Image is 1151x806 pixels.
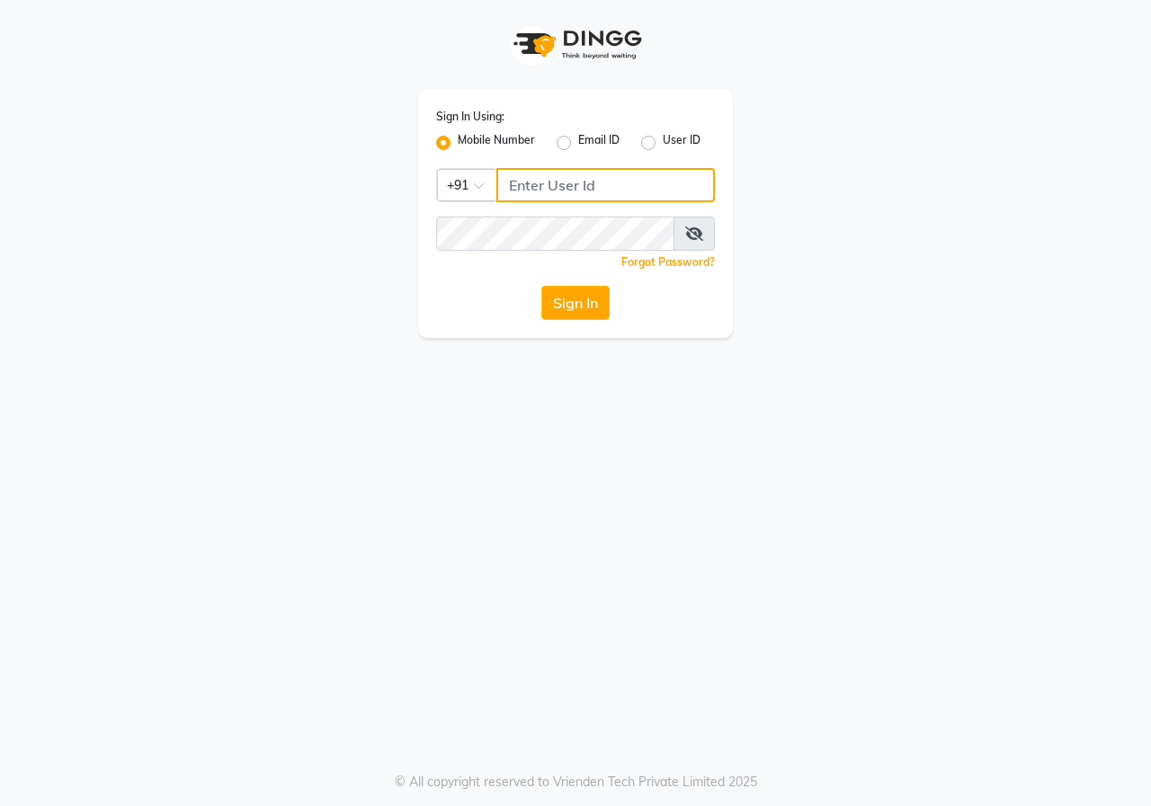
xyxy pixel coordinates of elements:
input: Username [436,217,674,251]
button: Sign In [541,286,610,320]
label: Email ID [578,132,620,154]
label: Mobile Number [458,132,535,154]
a: Forgot Password? [621,255,715,269]
label: User ID [663,132,700,154]
img: logo1.svg [504,18,647,71]
input: Username [496,168,715,202]
label: Sign In Using: [436,109,504,125]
